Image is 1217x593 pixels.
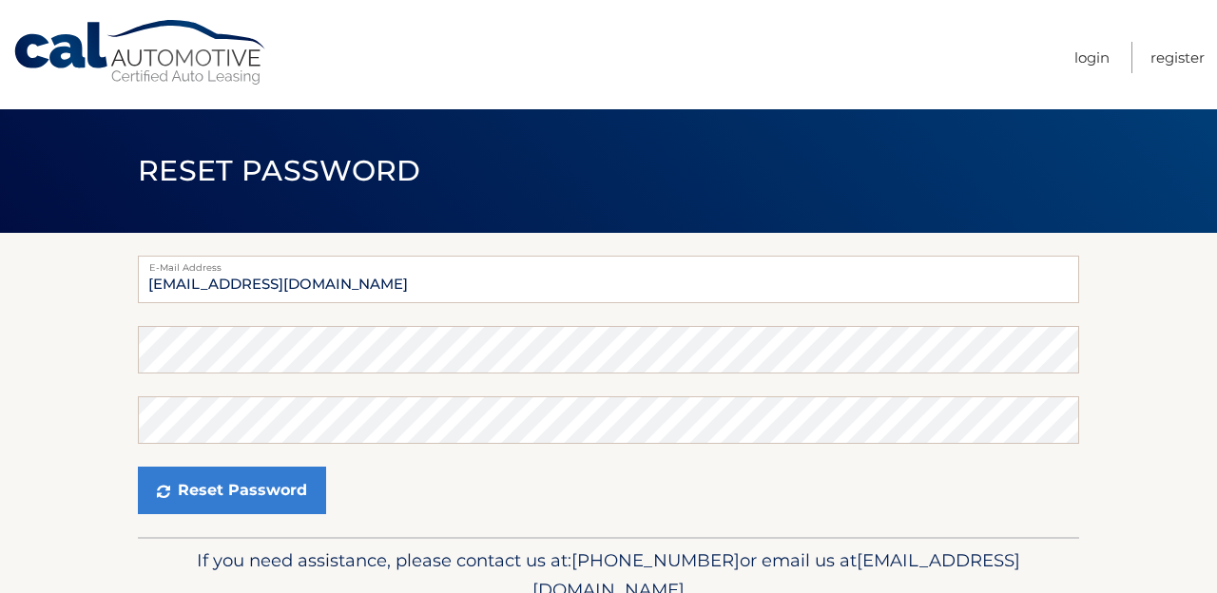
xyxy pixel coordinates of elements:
[138,256,1079,271] label: E-Mail Address
[138,467,326,514] button: Reset Password
[12,19,269,86] a: Cal Automotive
[138,153,420,188] span: Reset Password
[1074,42,1110,73] a: Login
[1150,42,1205,73] a: Register
[138,256,1079,303] input: E-mail Address
[571,549,740,571] span: [PHONE_NUMBER]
